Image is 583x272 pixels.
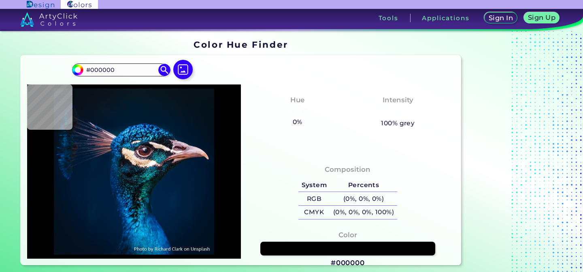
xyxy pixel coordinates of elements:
h5: 0% [289,117,305,127]
h4: Hue [290,94,304,106]
input: type color.. [83,64,159,75]
h3: #000000 [331,258,365,268]
a: Sign Up [526,13,557,23]
h4: Composition [325,164,370,175]
img: icon picture [173,60,193,79]
h5: CMYK [298,206,330,219]
h3: None [284,107,311,117]
h5: Sign In [490,15,512,21]
img: logo_artyclick_colors_white.svg [20,12,77,27]
img: icon search [158,64,170,76]
h4: Color [338,229,357,241]
h5: Percents [330,179,397,192]
h5: (0%, 0%, 0%) [330,192,397,205]
a: Sign In [486,13,516,23]
img: img_pavlin.jpg [31,89,237,255]
h5: 100% grey [381,118,415,129]
h4: Intensity [383,94,413,106]
h5: Sign Up [529,15,554,21]
h3: Tools [379,15,398,21]
h5: RGB [298,192,330,205]
h5: System [298,179,330,192]
h1: Color Hue Finder [194,38,288,51]
h3: Applications [422,15,469,21]
h3: None [384,107,411,117]
img: ArtyClick Design logo [27,1,54,8]
h5: (0%, 0%, 0%, 100%) [330,206,397,219]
